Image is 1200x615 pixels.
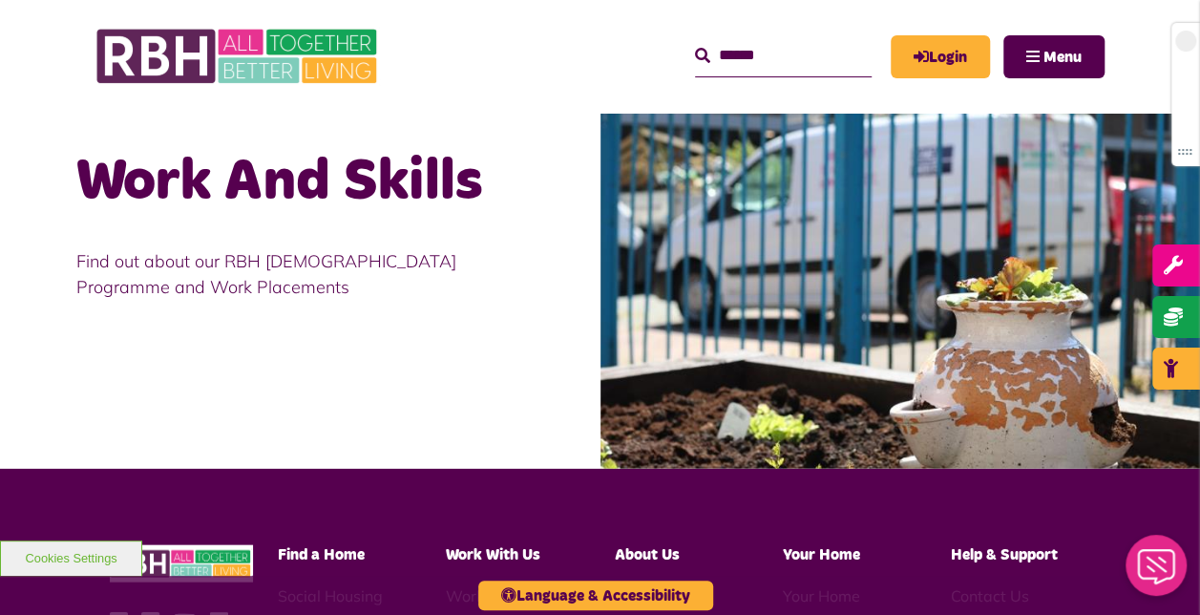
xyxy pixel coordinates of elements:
[1043,50,1082,65] span: Menu
[1114,529,1200,615] iframe: Netcall Web Assistant for live chat
[891,35,990,78] a: MyRBH
[951,546,1058,562] span: Help & Support
[110,544,253,582] img: RBH
[478,581,713,610] button: Language & Accessibility
[278,546,365,562] span: Find a Home
[695,35,872,76] input: Search
[614,546,679,562] span: About Us
[76,247,524,299] p: Find out about our RBH [DEMOGRAPHIC_DATA] Programme and Work Placements
[95,19,382,94] img: RBH
[1003,35,1105,78] button: Navigation
[783,546,860,562] span: Your Home
[446,546,540,562] span: Work With Us
[76,144,524,219] h2: Work And Skills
